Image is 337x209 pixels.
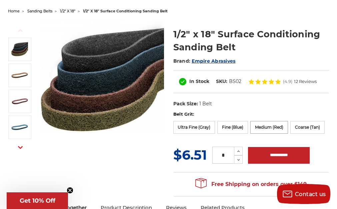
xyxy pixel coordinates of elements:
[12,140,28,155] button: Next
[83,9,168,13] span: 1/2" x 18" surface conditioning sanding belt
[173,111,329,118] label: Belt Grit:
[173,147,207,163] span: $6.51
[27,9,52,13] a: sanding belts
[195,178,307,191] span: Free Shipping on orders over $149
[67,187,73,194] button: Close teaser
[8,9,20,13] a: home
[295,191,326,197] span: Contact us
[11,93,28,110] img: 1/2"x18" Medium Surface Conditioning Belt
[192,58,235,64] a: Empire Abrasives
[41,21,164,143] img: Surface Conditioning Sanding Belts
[283,79,292,84] span: (4.9)
[173,28,329,54] h1: 1/2" x 18" Surface Conditioning Sanding Belt
[294,79,317,84] span: 12 Reviews
[11,67,28,84] img: 1/2"x18" Coarse Surface Conditioning Belt
[11,41,28,58] img: Surface Conditioning Sanding Belts
[11,119,28,136] img: 1/2"x18" Fine Surface Conditioning Belt
[12,23,28,38] button: Previous
[173,100,198,107] dt: Pack Size:
[60,9,75,13] a: 1/2" x 18"
[20,197,55,204] span: Get 10% Off
[229,78,241,85] dd: BS02
[277,184,330,204] button: Contact us
[173,58,191,64] span: Brand:
[189,78,209,84] span: In Stock
[216,78,227,85] dt: SKU:
[7,192,68,209] div: Get 10% OffClose teaser
[199,100,212,107] dd: 1 Belt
